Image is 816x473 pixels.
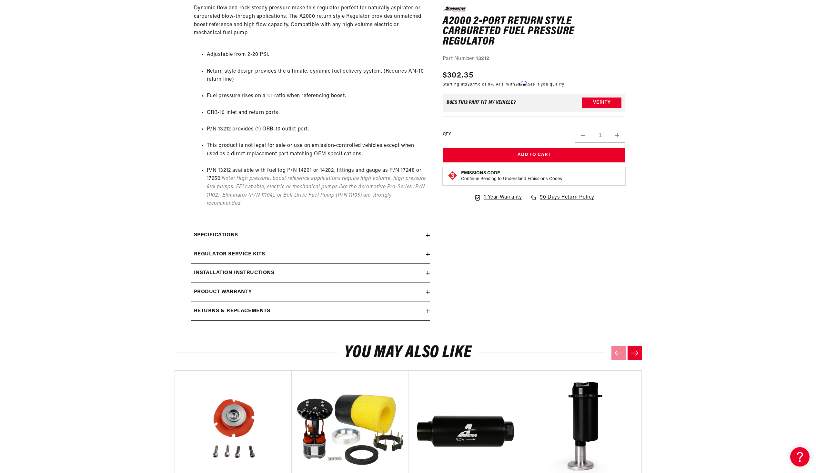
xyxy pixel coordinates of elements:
[582,98,621,108] button: Verify
[516,81,527,86] span: Affirm
[611,346,626,360] button: Previous slide
[191,226,430,245] summary: Specifications
[447,100,516,105] div: Does This part fit My vehicle?
[194,269,275,277] h2: Installation Instructions
[461,171,500,176] strong: Emissions Code
[207,67,427,84] li: Return style design provides the ultimate, dynamic fuel delivery system. (Requires AN-10 return l...
[461,176,562,182] p: Continue Reading to Understand Emissions Codes
[540,193,594,208] span: 90 Days Return Policy
[443,132,451,137] label: QTY
[191,245,430,264] summary: Regulator Service Kits
[191,302,430,321] summary: Returns & replacements
[207,167,427,208] li: P/N 13212 available with fuel log P/N 14201 or 14202, fittings and gauge as P/N 17248 or 17250.
[443,16,626,47] h1: A2000 2-Port Return Style Carbureted Fuel Pressure Regulator
[461,170,562,182] button: Emissions CodeContinue Reading to Understand Emissions Codes
[528,82,564,86] a: See if you qualify - Learn more about Affirm Financing (opens in modal)
[194,307,270,315] h2: Returns & replacements
[443,148,626,162] button: Add to Cart
[194,231,238,240] h2: Specifications
[194,288,252,296] h2: Product warranty
[194,250,265,259] h2: Regulator Service Kits
[443,69,473,81] span: $302.35
[443,81,564,87] p: Starting at /mo or 0% APR with .
[474,193,522,202] a: 1 Year Warranty
[476,56,489,61] strong: 13212
[191,283,430,302] summary: Product warranty
[448,170,458,181] img: Emissions code
[207,51,427,59] li: Adjustable from 2-20 PSI.
[207,92,427,100] li: Fuel pressure rises on a 1:1 ratio when referencing boost.
[443,55,626,63] div: Part Number:
[207,142,427,158] li: This product is not legal for sale or use on emission-controlled vehicles except when used as a d...
[484,193,522,202] span: 1 Year Warranty
[175,345,642,360] h2: You may also like
[207,176,426,206] em: Note: High pressure, boost reference applications require high volume, high pressure fuel pumps. ...
[191,264,430,283] summary: Installation Instructions
[628,346,642,360] button: Next slide
[465,82,472,86] span: $28
[207,125,427,134] li: P/N 13212 provides (1) ORB-10 outlet port.
[207,109,427,117] li: ORB-10 inlet and return ports.
[529,193,594,208] a: 90 Days Return Policy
